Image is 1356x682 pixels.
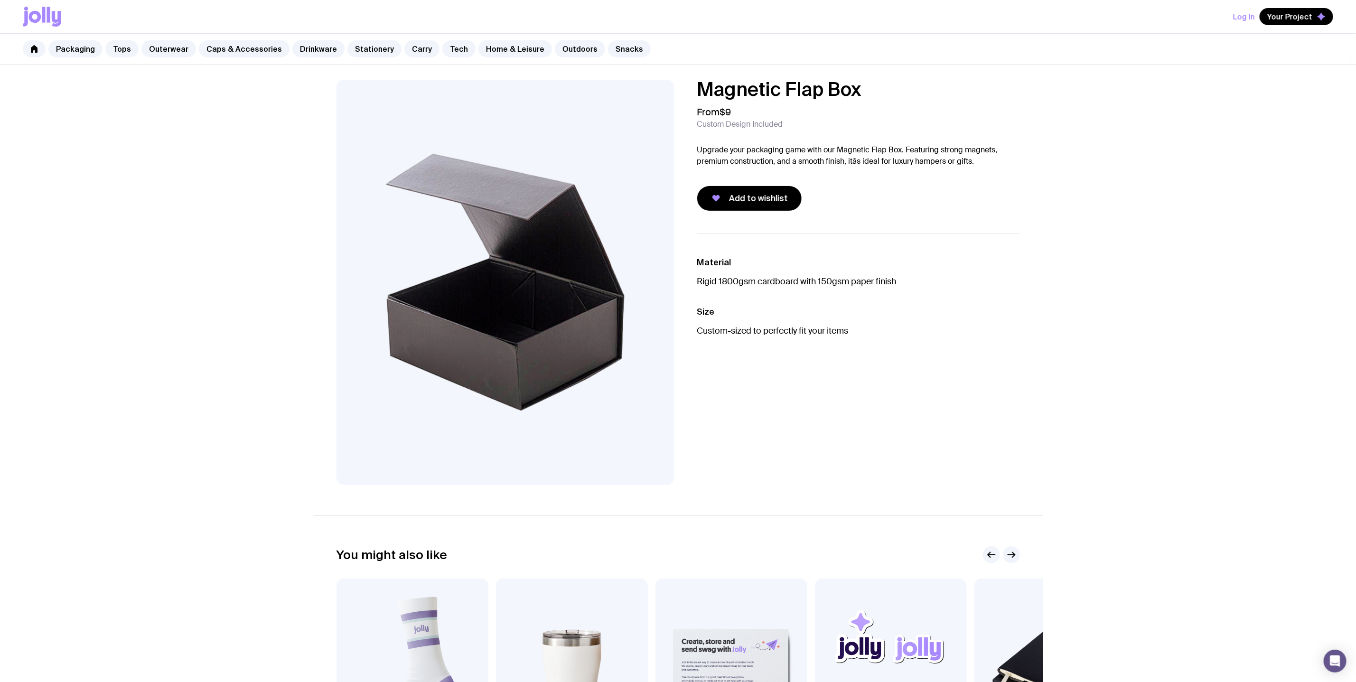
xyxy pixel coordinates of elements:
span: From [697,106,731,118]
h3: Material [697,257,1020,268]
a: Drinkware [292,40,345,57]
a: Outdoors [555,40,605,57]
p: Rigid 1800gsm cardboard with 150gsm paper finish [697,276,1020,287]
a: Outerwear [141,40,196,57]
a: Stationery [347,40,402,57]
div: Open Intercom Messenger [1324,650,1347,673]
a: Caps & Accessories [199,40,290,57]
span: Add to wishlist [729,193,788,204]
span: Your Project [1267,12,1312,21]
h3: Size [697,306,1020,318]
button: Your Project [1260,8,1333,25]
a: Carry [404,40,440,57]
h1: Magnetic Flap Box [697,80,1020,99]
a: Tech [442,40,476,57]
span: $9 [720,106,731,118]
a: Tops [105,40,139,57]
button: Log In [1233,8,1255,25]
button: Add to wishlist [697,186,802,211]
a: Home & Leisure [478,40,552,57]
span: Custom Design Included [697,120,783,129]
h2: You might also like [337,548,448,562]
p: Custom-sized to perfectly fit your items [697,325,1020,336]
p: Upgrade your packaging game with our Magnetic Flap Box. Featuring strong magnets, premium constru... [697,144,1020,167]
a: Snacks [608,40,651,57]
a: Packaging [48,40,103,57]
